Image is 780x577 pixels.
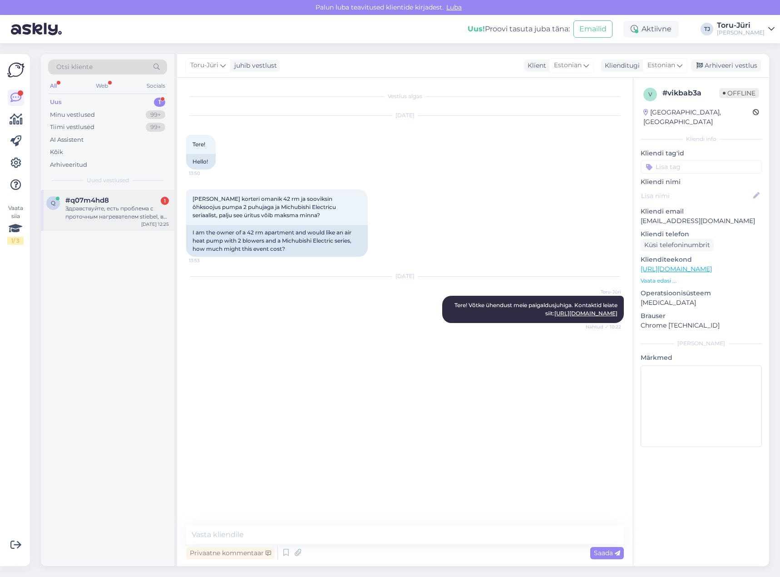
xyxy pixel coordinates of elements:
[643,108,753,127] div: [GEOGRAPHIC_DATA], [GEOGRAPHIC_DATA]
[65,204,169,221] div: Здравствуйте, есть проблема с проточным нагревателем stiebel, вы занимаетесь ремонтом?
[554,60,582,70] span: Estonian
[717,29,765,36] div: [PERSON_NAME]
[193,141,205,148] span: Tere!
[641,191,751,201] input: Lisa nimi
[56,62,93,72] span: Otsi kliente
[594,549,620,557] span: Saada
[7,61,25,79] img: Askly Logo
[7,237,24,245] div: 1 / 3
[186,111,624,119] div: [DATE]
[641,149,762,158] p: Kliendi tag'id
[641,216,762,226] p: [EMAIL_ADDRESS][DOMAIN_NAME]
[641,207,762,216] p: Kliendi email
[50,148,63,157] div: Kõik
[146,110,165,119] div: 99+
[641,239,714,251] div: Küsi telefoninumbrit
[145,80,167,92] div: Socials
[50,160,87,169] div: Arhiveeritud
[50,98,62,107] div: Uus
[623,21,679,37] div: Aktiivne
[641,229,762,239] p: Kliendi telefon
[691,60,761,72] div: Arhiveeri vestlus
[641,135,762,143] div: Kliendi info
[648,91,652,98] span: v
[641,339,762,348] div: [PERSON_NAME]
[51,199,55,206] span: q
[154,98,165,107] div: 1
[601,61,640,70] div: Klienditugi
[87,176,129,184] span: Uued vestlused
[662,88,719,99] div: # vikbab3a
[554,310,617,317] a: [URL][DOMAIN_NAME]
[717,22,775,36] a: Toru-Jüri[PERSON_NAME]
[454,302,619,317] span: Tere! Võtke ühendust meie paigaldusjuhiga. Kontaktid leiate siit:
[641,311,762,321] p: Brauser
[641,298,762,308] p: [MEDICAL_DATA]
[193,195,337,219] span: [PERSON_NAME] korteri omanik 42 rm ja sooviksin õhksoojus pumpa 2 puhujaga ja Michubishi Electric...
[641,288,762,298] p: Operatsioonisüsteem
[186,547,275,559] div: Privaatne kommentaar
[94,80,110,92] div: Web
[641,353,762,363] p: Märkmed
[50,110,95,119] div: Minu vestlused
[587,288,621,295] span: Toru-Jüri
[641,321,762,330] p: Chrome [TECHNICAL_ID]
[189,257,223,264] span: 13:53
[641,277,762,285] p: Vaata edasi ...
[717,22,765,29] div: Toru-Jüri
[701,23,713,35] div: TJ
[50,135,84,144] div: AI Assistent
[524,61,546,70] div: Klient
[186,225,368,257] div: I am the owner of a 42 rm apartment and would like an air heat pump with 2 blowers and a Michubis...
[189,170,223,177] span: 13:50
[641,255,762,264] p: Klienditeekond
[231,61,277,70] div: juhib vestlust
[146,123,165,132] div: 99+
[186,154,216,169] div: Hello!
[586,323,621,330] span: Nähtud ✓ 10:22
[444,3,464,11] span: Luba
[468,25,485,33] b: Uus!
[50,123,94,132] div: Tiimi vestlused
[65,196,109,204] span: #q07m4hd8
[719,88,759,98] span: Offline
[641,265,712,273] a: [URL][DOMAIN_NAME]
[186,92,624,100] div: Vestlus algas
[190,60,218,70] span: Toru-Jüri
[141,221,169,228] div: [DATE] 12:25
[573,20,612,38] button: Emailid
[186,272,624,280] div: [DATE]
[161,197,169,205] div: 1
[647,60,675,70] span: Estonian
[468,24,570,35] div: Proovi tasuta juba täna:
[641,160,762,174] input: Lisa tag
[48,80,59,92] div: All
[7,204,24,245] div: Vaata siia
[641,177,762,187] p: Kliendi nimi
